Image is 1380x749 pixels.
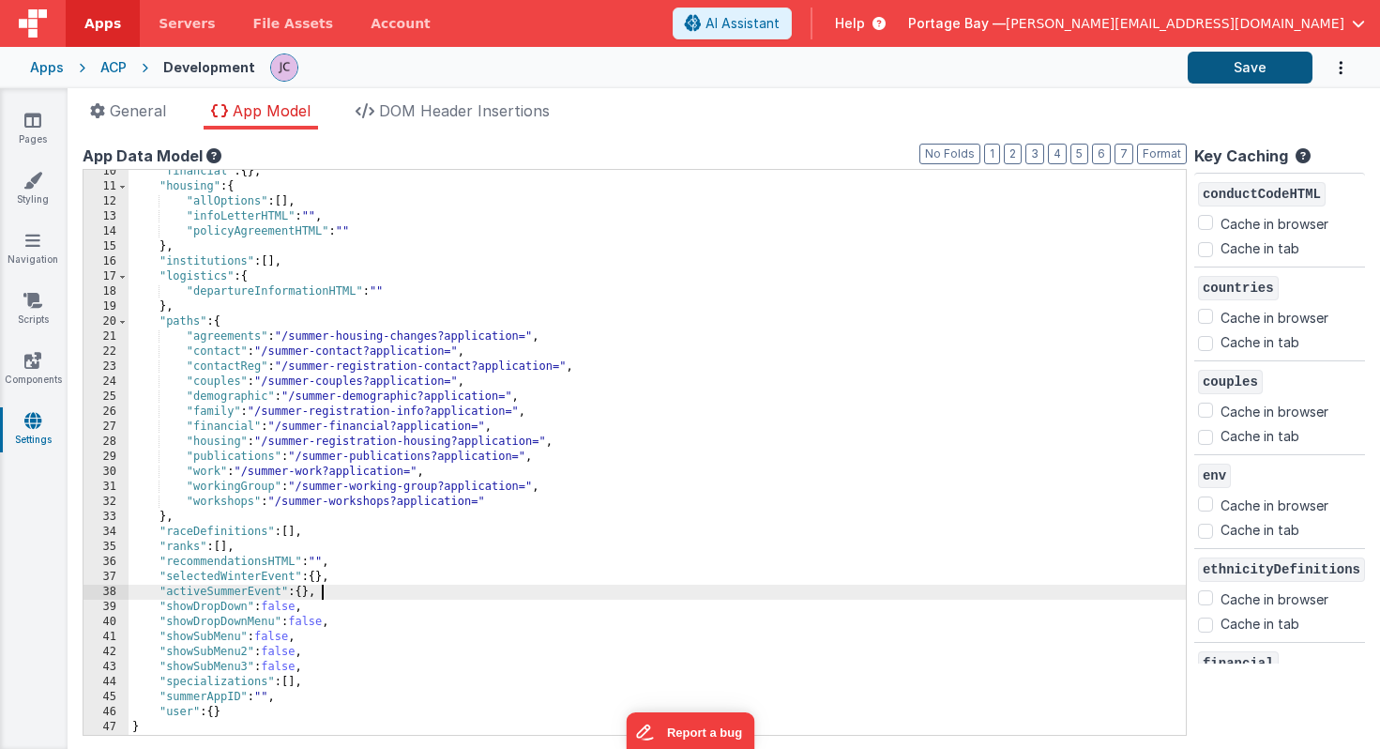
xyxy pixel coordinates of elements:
div: 12 [83,194,129,209]
div: 35 [83,540,129,555]
div: 23 [83,359,129,374]
div: 16 [83,254,129,269]
div: 41 [83,630,129,645]
label: Cache in tab [1221,332,1299,352]
div: 40 [83,615,129,630]
button: 1 [984,144,1000,164]
div: 13 [83,209,129,224]
div: 15 [83,239,129,254]
button: Portage Bay — [PERSON_NAME][EMAIL_ADDRESS][DOMAIN_NAME] [908,14,1365,33]
button: No Folds [919,144,980,164]
span: AI Assistant [705,14,780,33]
div: 11 [83,179,129,194]
button: 4 [1048,144,1067,164]
label: Cache in browser [1221,399,1328,421]
div: 38 [83,585,129,600]
span: [PERSON_NAME][EMAIL_ADDRESS][DOMAIN_NAME] [1006,14,1344,33]
div: 34 [83,525,129,540]
div: 46 [83,705,129,720]
div: 43 [83,660,129,675]
span: Servers [159,14,215,33]
div: Apps [30,58,64,77]
label: Cache in browser [1221,587,1328,609]
div: 18 [83,284,129,299]
div: 42 [83,645,129,660]
div: 31 [83,480,129,495]
span: conductCodeHTML [1198,182,1326,206]
div: 26 [83,405,129,420]
span: ethnicityDefinitions [1198,558,1365,582]
span: couples [1198,370,1263,394]
label: Cache in tab [1221,520,1299,540]
button: AI Assistant [673,8,792,39]
div: 44 [83,675,129,690]
button: Options [1312,49,1350,87]
button: 7 [1115,144,1133,164]
div: 21 [83,329,129,344]
div: 27 [83,420,129,435]
div: 17 [83,269,129,284]
div: 36 [83,555,129,570]
div: 25 [83,390,129,405]
button: 2 [1004,144,1022,164]
span: General [110,101,166,120]
button: Format [1137,144,1187,164]
button: 5 [1070,144,1088,164]
span: DOM Header Insertions [379,101,550,120]
div: Development [163,58,255,77]
div: 47 [83,720,129,735]
div: 28 [83,435,129,450]
label: Cache in tab [1221,426,1299,446]
div: 37 [83,570,129,585]
span: env [1198,464,1231,488]
label: Cache in browser [1221,305,1328,328]
label: Cache in browser [1221,211,1328,234]
span: Apps [84,14,121,33]
div: 10 [83,164,129,179]
div: ACP [100,58,127,77]
div: 29 [83,450,129,465]
div: 39 [83,600,129,615]
div: 33 [83,510,129,525]
div: 32 [83,495,129,510]
div: 19 [83,299,129,314]
div: 45 [83,690,129,705]
div: 22 [83,344,129,359]
img: 5d1ca2343d4fbe88511ed98663e9c5d3 [271,54,297,81]
div: 20 [83,314,129,329]
label: Cache in tab [1221,614,1299,634]
label: Cache in browser [1221,493,1328,515]
div: 30 [83,465,129,480]
div: App Data Model [83,145,1187,167]
span: Portage Bay — [908,14,1006,33]
h4: Key Caching [1194,148,1288,165]
button: 6 [1092,144,1111,164]
span: financial [1198,651,1279,676]
span: Help [835,14,865,33]
span: App Model [233,101,311,120]
label: Cache in tab [1221,238,1299,258]
button: Save [1188,52,1312,84]
div: 14 [83,224,129,239]
span: countries [1198,276,1279,300]
span: File Assets [253,14,334,33]
div: 24 [83,374,129,390]
button: 3 [1025,144,1044,164]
